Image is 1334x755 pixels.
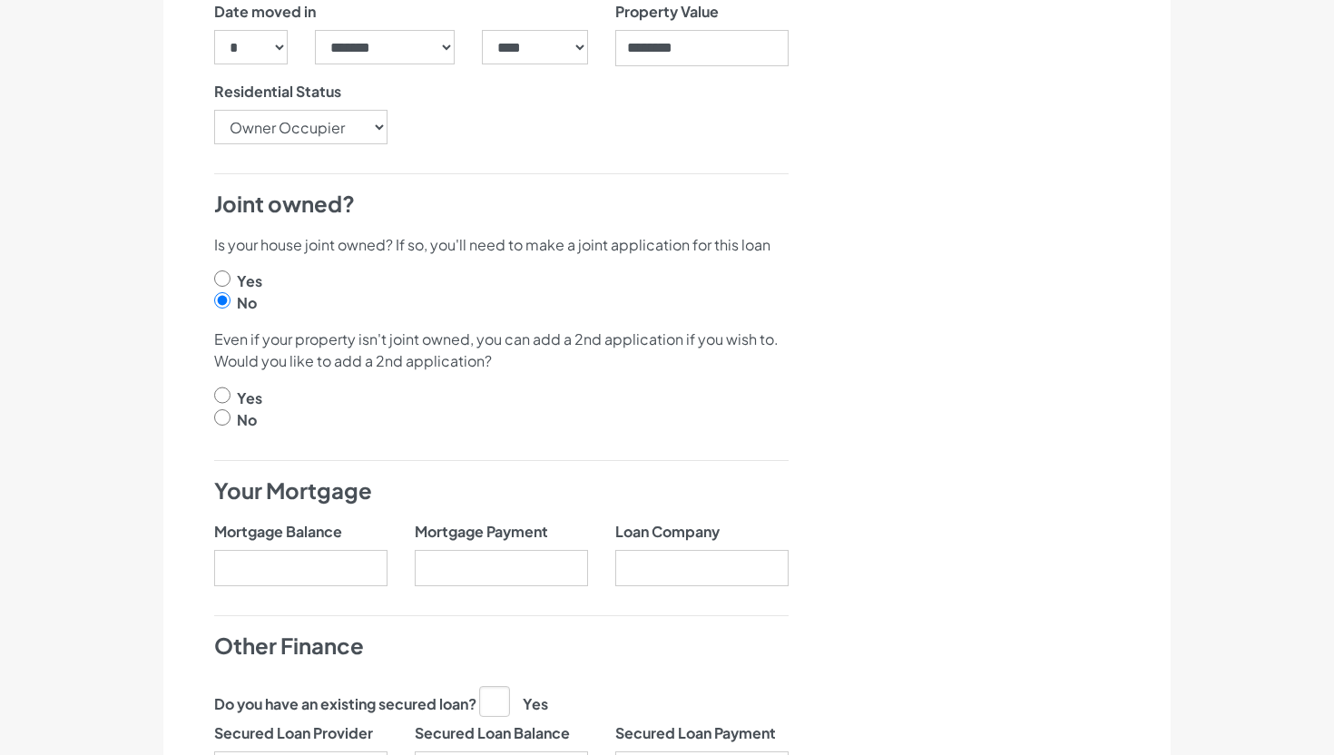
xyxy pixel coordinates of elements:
[415,521,548,543] label: Mortgage Payment
[415,722,570,744] label: Secured Loan Balance
[237,292,257,314] label: No
[214,631,789,662] h4: Other Finance
[214,1,316,23] label: Date moved in
[615,1,719,23] label: Property Value
[214,476,789,506] h4: Your Mortgage
[214,234,789,256] p: Is your house joint owned? If so, you'll need to make a joint application for this loan
[237,409,257,431] label: No
[214,328,789,372] p: Even if your property isn't joint owned, you can add a 2nd application if you wish to. Would you ...
[214,189,789,220] h4: Joint owned?
[479,686,548,715] label: Yes
[214,81,341,103] label: Residential Status
[214,521,342,543] label: Mortgage Balance
[615,521,720,543] label: Loan Company
[615,722,776,744] label: Secured Loan Payment
[237,270,262,292] label: Yes
[214,722,373,744] label: Secured Loan Provider
[214,693,476,715] label: Do you have an existing secured loan?
[237,387,262,409] label: Yes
